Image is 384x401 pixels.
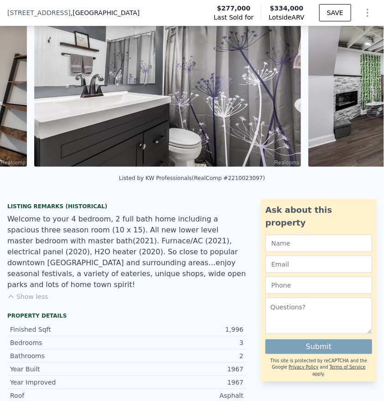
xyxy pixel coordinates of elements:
input: Name [265,235,372,252]
div: 1,996 [127,325,244,334]
input: Email [265,256,372,273]
div: Listed by KW Professionals (RealComp #2210023097) [119,175,265,181]
span: Lotside ARV [269,13,304,22]
div: Welcome to your 4 bedroom, 2 full bath home including a spacious three season room (10 x 15). All... [7,214,246,290]
span: [STREET_ADDRESS] [7,8,71,17]
div: This site is protected by reCAPTCHA and the Google and apply. [265,358,372,377]
div: 3 [127,338,244,347]
div: Year Built [10,365,127,374]
span: Last Sold for [214,13,254,22]
div: Ask about this property [265,204,372,229]
div: 2 [127,351,244,360]
div: Asphalt [127,391,244,400]
button: SAVE [319,4,351,21]
div: Bedrooms [10,338,127,347]
div: Property details [7,312,246,319]
div: Year Improved [10,378,127,387]
span: $334,000 [270,5,304,12]
div: Roof [10,391,127,400]
a: Terms of Service [330,365,366,370]
button: Show less [7,292,48,301]
div: Bathrooms [10,351,127,360]
div: 1967 [127,365,244,374]
span: $277,000 [217,4,251,13]
a: Privacy Policy [289,365,318,370]
div: Finished Sqft [10,325,127,334]
input: Phone [265,277,372,294]
span: , [GEOGRAPHIC_DATA] [71,8,140,17]
button: Submit [265,339,372,354]
button: Show Options [358,4,377,22]
div: Listing Remarks (Historical) [7,203,246,210]
div: 1967 [127,378,244,387]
